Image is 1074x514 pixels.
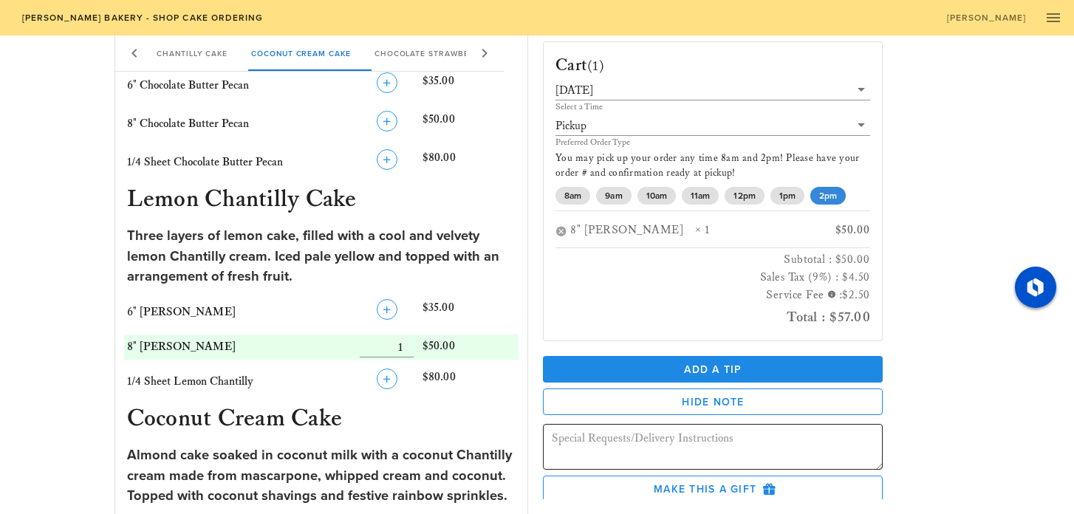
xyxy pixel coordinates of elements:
span: [PERSON_NAME] Bakery - Shop Cake Ordering [21,13,263,23]
div: $80.00 [420,366,519,398]
div: $50.00 [795,223,869,239]
button: Add a Tip [543,356,883,383]
span: (1) [587,57,604,75]
span: 2pm [819,187,837,205]
span: Make this a Gift [555,482,870,496]
div: Three layers of lemon cake, filled with a cool and velvety lemon Chantilly cream. Iced pale yello... [127,226,516,287]
span: 1pm [779,187,796,205]
div: Lemon Chantilly Cake [112,35,239,71]
h3: Cart [555,54,604,78]
span: 12pm [733,187,755,205]
span: 8" [PERSON_NAME] [127,340,236,354]
span: 6" Chocolate Butter Pecan [127,78,249,92]
span: 1/4 Sheet Chocolate Butter Pecan [127,155,283,169]
div: Chocolate Strawberry Chantilly Cake [362,35,572,71]
span: 8am [564,187,581,205]
div: × 1 [695,223,795,239]
span: 1/4 Sheet Lemon Chantilly [127,374,253,388]
span: 9am [605,187,622,205]
div: $35.00 [420,69,519,102]
div: Almond cake soaked in coconut milk with a coconut Chantilly cream made from mascarpone, whipped c... [127,445,516,507]
div: [DATE] [555,84,593,97]
span: Add a Tip [555,363,871,375]
div: Pickup [555,116,870,135]
h3: Service Fee : [555,287,870,305]
div: $50.00 [420,108,519,140]
div: 8" [PERSON_NAME] [570,223,695,239]
h3: Lemon Chantilly Cake [124,185,519,217]
span: $2.50 [842,288,870,302]
div: Pickup [555,120,586,133]
p: You may pick up your order any time 8am and 2pm! Please have your order # and confirmation ready ... [555,151,870,181]
h2: Total : $57.00 [555,305,870,329]
div: $80.00 [420,146,519,179]
span: 10am [646,187,667,205]
div: Select a Time [555,103,870,112]
span: [PERSON_NAME] [946,13,1027,23]
span: 6" [PERSON_NAME] [127,305,236,319]
button: Hide Note [543,388,883,415]
h3: Subtotal : $50.00 [555,251,870,269]
div: Preferred Order Type [555,138,870,147]
span: Hide Note [555,395,870,408]
div: $50.00 [420,335,519,360]
h3: Sales Tax (9%) : $4.50 [555,269,870,287]
div: $35.00 [420,296,519,329]
div: [DATE] [555,80,870,100]
span: 11am [691,187,710,205]
a: [PERSON_NAME] [937,7,1036,28]
h3: Coconut Cream Cake [124,404,519,436]
button: Make this a Gift [543,476,883,502]
div: Coconut Cream Cake [239,35,363,71]
a: [PERSON_NAME] Bakery - Shop Cake Ordering [12,7,273,28]
span: 8" Chocolate Butter Pecan [127,117,249,131]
